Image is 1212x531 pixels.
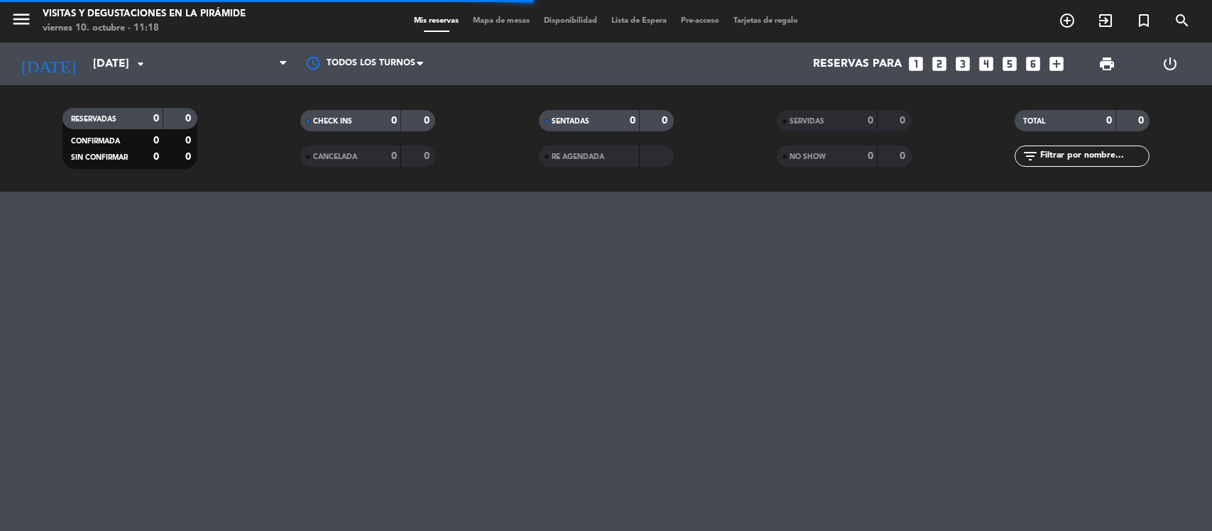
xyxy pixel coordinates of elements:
[1059,12,1076,29] i: add_circle_outline
[1022,148,1039,165] i: filter_list
[552,153,604,160] span: RE AGENDADA
[43,21,246,35] div: viernes 10. octubre - 11:18
[185,152,194,162] strong: 0
[674,17,726,25] span: Pre-acceso
[71,138,120,145] span: CONFIRMADA
[391,116,397,126] strong: 0
[1098,55,1115,72] span: print
[1138,43,1201,85] div: LOG OUT
[977,55,995,73] i: looks_4
[424,151,432,161] strong: 0
[71,154,128,161] span: SIN CONFIRMAR
[1174,12,1191,29] i: search
[11,9,32,30] i: menu
[790,153,826,160] span: NO SHOW
[604,17,674,25] span: Lista de Espera
[153,152,159,162] strong: 0
[1135,12,1152,29] i: turned_in_not
[313,153,357,160] span: CANCELADA
[900,116,908,126] strong: 0
[900,151,908,161] strong: 0
[407,17,466,25] span: Mis reservas
[537,17,604,25] span: Disponibilidad
[153,114,159,124] strong: 0
[662,116,670,126] strong: 0
[790,118,824,125] span: SERVIDAS
[726,17,805,25] span: Tarjetas de regalo
[868,151,873,161] strong: 0
[424,116,432,126] strong: 0
[11,48,86,80] i: [DATE]
[11,9,32,35] button: menu
[1023,118,1045,125] span: TOTAL
[907,55,925,73] i: looks_one
[391,151,397,161] strong: 0
[1097,12,1114,29] i: exit_to_app
[185,136,194,146] strong: 0
[1106,116,1112,126] strong: 0
[153,136,159,146] strong: 0
[132,55,149,72] i: arrow_drop_down
[1138,116,1147,126] strong: 0
[185,114,194,124] strong: 0
[1162,55,1179,72] i: power_settings_new
[71,116,116,123] span: RESERVADAS
[630,116,635,126] strong: 0
[813,58,902,71] span: Reservas para
[313,118,352,125] span: CHECK INS
[466,17,537,25] span: Mapa de mesas
[552,118,589,125] span: SENTADAS
[954,55,972,73] i: looks_3
[1039,148,1149,164] input: Filtrar por nombre...
[1047,55,1066,73] i: add_box
[868,116,873,126] strong: 0
[1024,55,1042,73] i: looks_6
[930,55,949,73] i: looks_two
[1000,55,1019,73] i: looks_5
[43,7,246,21] div: Visitas y degustaciones en La Pirámide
